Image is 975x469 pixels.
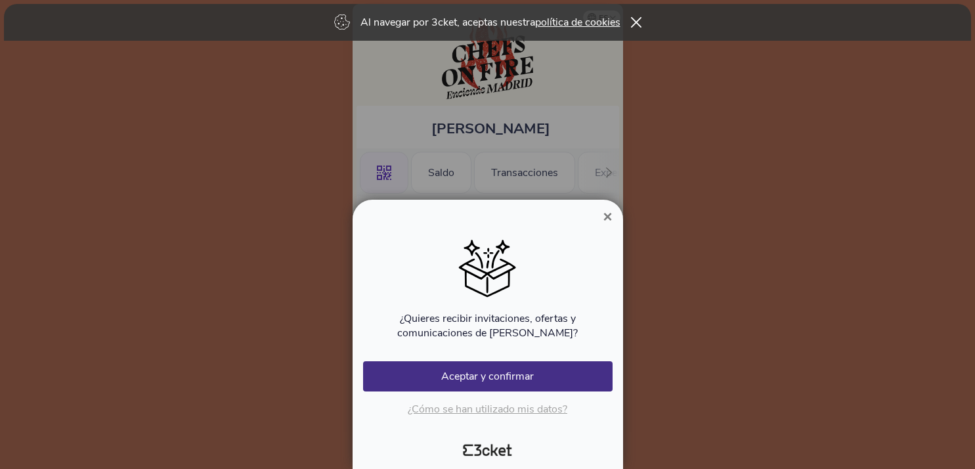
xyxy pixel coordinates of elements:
p: ¿Cómo se han utilizado mis datos? [363,402,613,416]
p: Al navegar por 3cket, aceptas nuestra [360,15,620,30]
button: Aceptar y confirmar [363,361,613,391]
a: política de cookies [535,15,620,30]
span: × [603,208,612,225]
p: ¿Quieres recibir invitaciones, ofertas y comunicaciones de [PERSON_NAME]? [363,311,613,340]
